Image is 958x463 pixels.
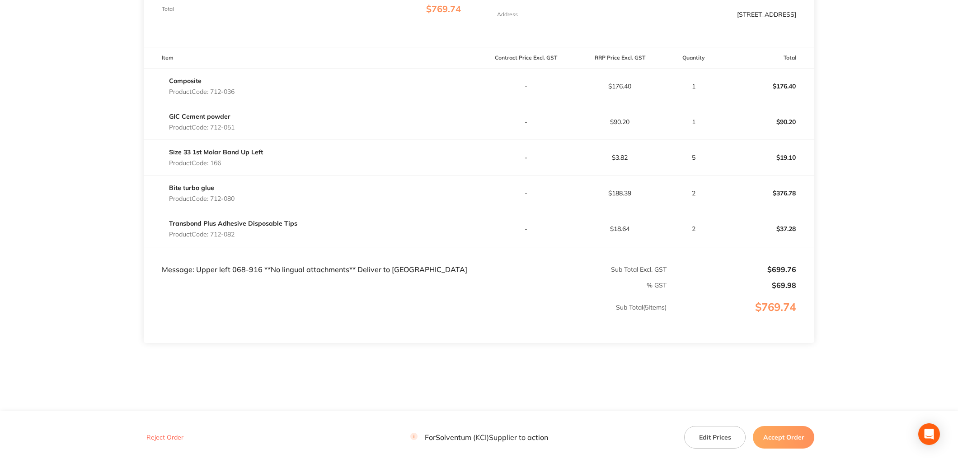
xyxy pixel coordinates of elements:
p: For Solventum (KCI) Supplier to action [410,433,548,441]
p: $37.28 [721,218,814,240]
span: $769.74 [426,3,461,14]
p: $376.78 [721,182,814,204]
div: Open Intercom Messenger [918,423,940,445]
p: - [479,118,573,125]
p: Address [497,11,518,18]
p: $769.74 [667,301,814,332]
p: - [479,154,573,161]
th: RRP Price Excl. GST [573,47,667,69]
a: Composite [169,77,202,85]
p: $90.20 [573,118,667,125]
p: 2 [667,225,720,232]
p: 1 [667,83,720,90]
p: Sub Total ( 5 Items) [144,304,667,329]
button: Accept Order [753,426,814,448]
p: - [479,190,573,197]
p: $90.20 [721,111,814,133]
p: $176.40 [721,75,814,97]
th: Contract Price Excl. GST [479,47,573,69]
th: Quantity [667,47,721,69]
a: Size 33 1st Molar Band Up Left [169,148,263,156]
a: Transbond Plus Adhesive Disposable Tips [169,219,297,227]
p: - [479,225,573,232]
td: Message: Upper left 068-916 **No lingual attachments** Deliver to [GEOGRAPHIC_DATA] [144,247,479,274]
a: Bite turbo glue [169,184,214,192]
p: - [479,83,573,90]
p: Total [162,6,174,12]
p: Product Code: 712-080 [169,195,235,202]
p: Product Code: 712-036 [169,88,235,95]
th: Item [144,47,479,69]
p: 1 [667,118,720,125]
p: $3.82 [573,154,667,161]
button: Reject Order [144,433,186,441]
p: Product Code: 712-082 [169,231,297,238]
button: Edit Prices [684,426,746,448]
p: $18.64 [573,225,667,232]
p: Product Code: 712-051 [169,124,235,131]
a: GIC Cement powder [169,112,230,120]
p: $19.10 [721,147,814,168]
th: Total [720,47,814,69]
p: $188.39 [573,190,667,197]
p: Sub Total Excl. GST [479,266,667,273]
p: $699.76 [667,265,797,273]
p: 2 [667,190,720,197]
p: % GST [144,282,667,289]
p: [STREET_ADDRESS] [737,11,796,18]
p: $176.40 [573,83,667,90]
p: $69.98 [667,281,797,289]
p: Product Code: 166 [169,159,263,167]
p: 5 [667,154,720,161]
